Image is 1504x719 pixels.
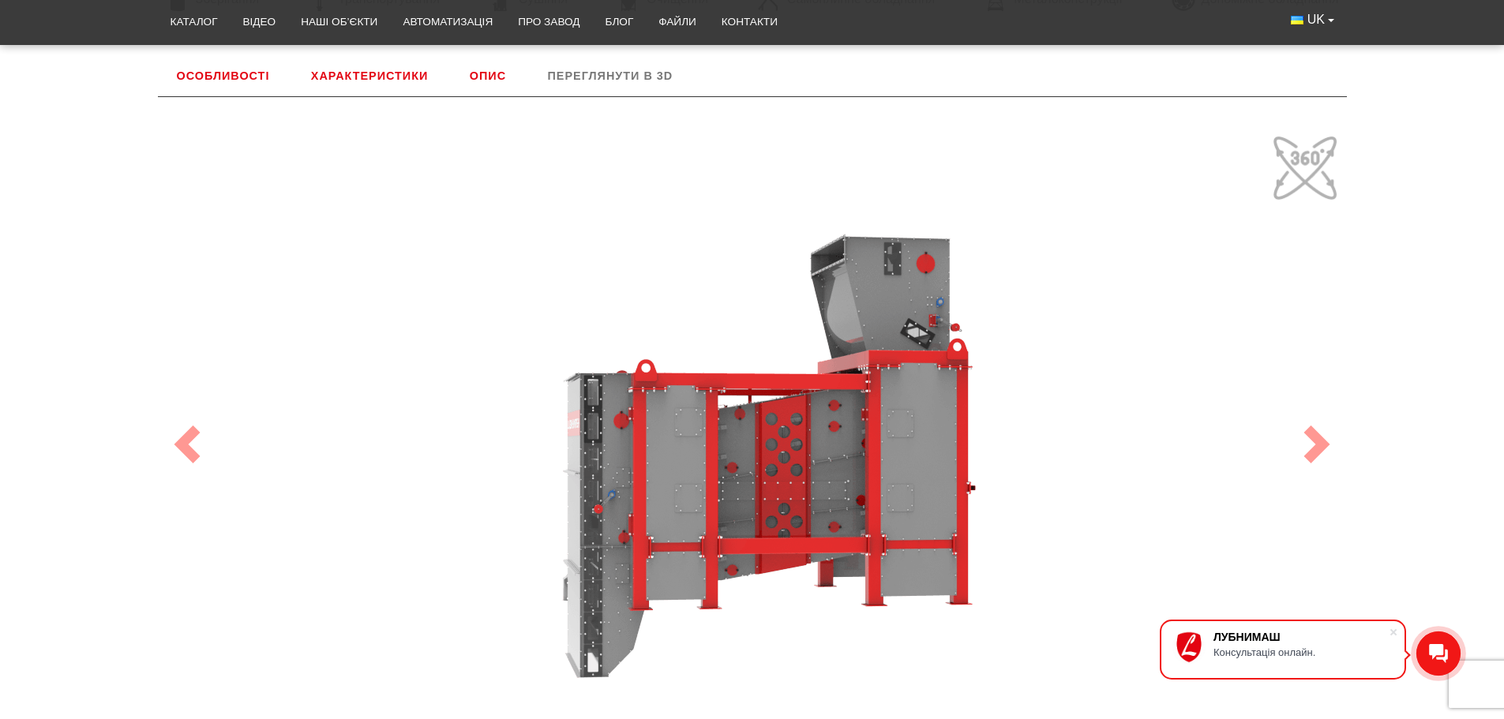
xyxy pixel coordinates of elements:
a: Особливості [158,55,289,96]
a: Наші об’єкти [288,5,390,39]
button: UK [1278,5,1346,35]
a: Блог [592,5,646,39]
div: Консультація онлайн. [1213,646,1389,658]
span: UK [1307,11,1325,28]
a: Файли [646,5,709,39]
a: Відео [231,5,289,39]
a: Про завод [505,5,592,39]
a: Характеристики [292,55,447,96]
a: Переглянути в 3D [529,55,692,96]
a: Контакти [709,5,790,39]
img: Українська [1291,16,1303,24]
a: Автоматизація [390,5,505,39]
a: Опис [451,55,525,96]
a: Каталог [158,5,231,39]
div: ЛУБНИМАШ [1213,631,1389,643]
